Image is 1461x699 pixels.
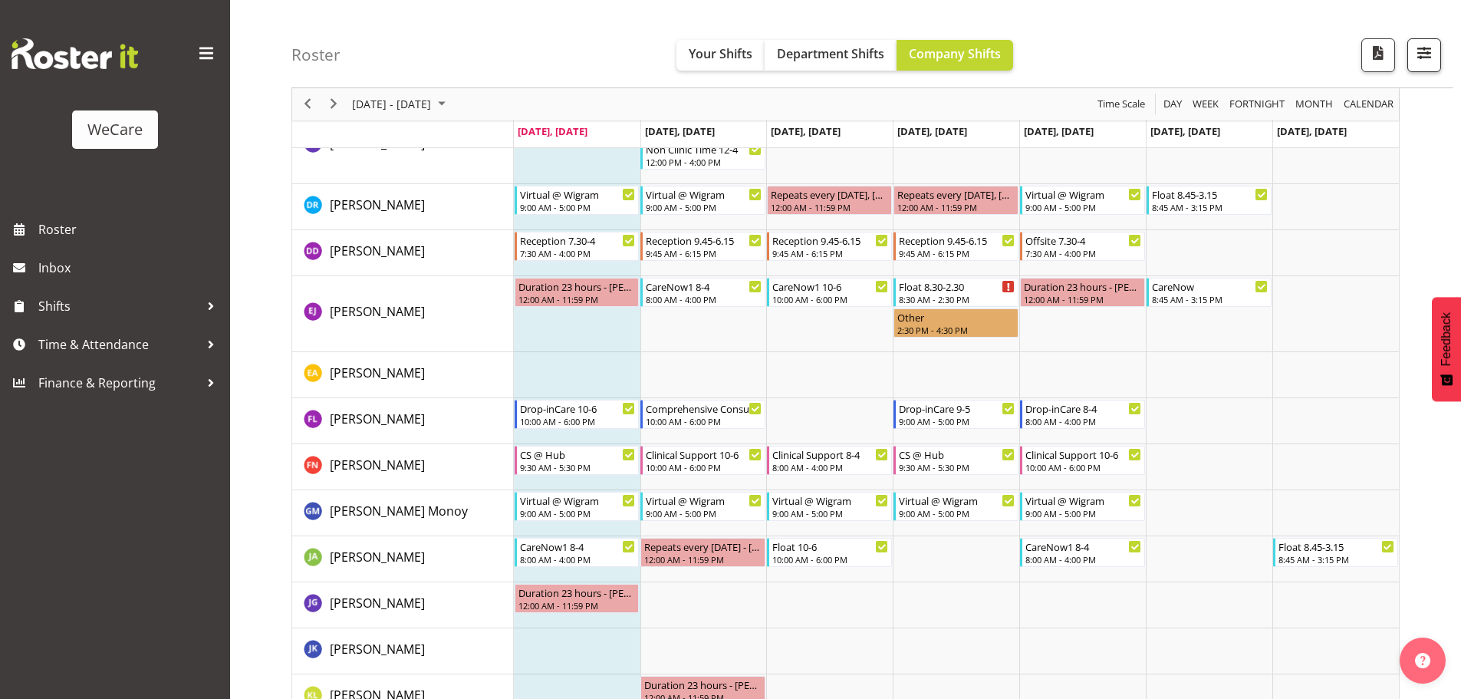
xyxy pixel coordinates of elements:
div: 10:00 AM - 6:00 PM [772,293,888,305]
span: [PERSON_NAME] [330,549,425,565]
div: Virtual @ Wigram [772,493,888,508]
div: Firdous Naqvi"s event - Clinical Support 10-6 Begin From Friday, August 15, 2025 at 10:00:00 AM G... [1020,446,1145,475]
div: 8:30 AM - 2:30 PM [899,293,1015,305]
h4: Roster [291,46,341,64]
div: Float 10-6 [772,539,888,554]
button: Filter Shifts [1407,38,1441,72]
div: Gladie Monoy"s event - Virtual @ Wigram Begin From Friday, August 15, 2025 at 9:00:00 AM GMT+12:0... [1020,492,1145,521]
button: Timeline Month [1293,95,1336,114]
td: Firdous Naqvi resource [292,444,514,490]
div: 8:00 AM - 4:00 PM [1025,553,1141,565]
div: Virtual @ Wigram [1025,493,1141,508]
span: [PERSON_NAME] [330,303,425,320]
div: 10:00 AM - 6:00 PM [520,415,636,427]
button: Month [1341,95,1397,114]
span: calendar [1342,95,1395,114]
span: [DATE], [DATE] [1150,124,1220,138]
div: Demi Dumitrean"s event - Offsite 7.30-4 Begin From Friday, August 15, 2025 at 7:30:00 AM GMT+12:0... [1020,232,1145,261]
div: 8:00 AM - 4:00 PM [520,553,636,565]
span: [DATE], [DATE] [1277,124,1347,138]
div: CareNow1 10-6 [772,279,888,294]
a: [PERSON_NAME] [330,196,425,214]
div: Gladie Monoy"s event - Virtual @ Wigram Begin From Thursday, August 14, 2025 at 9:00:00 AM GMT+12... [893,492,1018,521]
a: [PERSON_NAME] [330,548,425,566]
a: [PERSON_NAME] [330,410,425,428]
div: 12:00 PM - 4:00 PM [646,156,762,168]
div: 12:00 AM - 11:59 PM [771,201,888,213]
div: Repeats every [DATE], [DATE] - [PERSON_NAME] [771,186,888,202]
div: 12:00 AM - 11:59 PM [897,201,1015,213]
a: [PERSON_NAME] [330,242,425,260]
div: Comprehensive Consult 10-6 [646,401,762,416]
div: CS @ Hub [520,447,636,462]
div: Reception 9.45-6.15 [646,232,762,248]
div: previous period [295,88,321,120]
button: Your Shifts [676,40,765,71]
div: Non Clinic Time 12-4 [646,141,762,157]
div: CareNow1 8-4 [646,279,762,294]
div: Reception 9.45-6.15 [899,232,1015,248]
td: Felize Lacson resource [292,398,514,444]
div: 9:00 AM - 5:00 PM [520,507,636,519]
span: Company Shifts [909,45,1001,62]
div: 12:00 AM - 11:59 PM [518,599,636,612]
span: [PERSON_NAME] [330,196,425,213]
div: Duration 23 hours - [PERSON_NAME] [518,279,636,294]
button: Timeline Day [1161,95,1185,114]
div: Virtual @ Wigram [899,493,1015,508]
div: Gladie Monoy"s event - Virtual @ Wigram Begin From Tuesday, August 12, 2025 at 9:00:00 AM GMT+12:... [640,492,765,521]
span: Feedback [1440,312,1453,366]
div: Clinical Support 8-4 [772,447,888,462]
span: Roster [38,218,222,241]
span: [PERSON_NAME] [330,242,425,259]
div: 8:45 AM - 3:15 PM [1152,201,1268,213]
span: [PERSON_NAME] [330,457,425,473]
div: Drop-inCare 9-5 [899,401,1015,416]
a: [PERSON_NAME] [330,456,425,474]
div: Virtual @ Wigram [1025,186,1141,202]
span: [PERSON_NAME] Monoy [330,503,468,519]
div: Ella Jarvis"s event - Duration 23 hours - Ella Jarvis Begin From Friday, August 15, 2025 at 12:00... [1020,278,1145,307]
div: 12:00 AM - 11:59 PM [518,293,636,305]
div: 10:00 AM - 6:00 PM [646,415,762,427]
div: CareNow [1152,279,1268,294]
span: [DATE], [DATE] [771,124,841,138]
div: Felize Lacson"s event - Drop-inCare 9-5 Begin From Thursday, August 14, 2025 at 9:00:00 AM GMT+12... [893,400,1018,429]
div: Jane Arps"s event - CareNow1 8-4 Begin From Friday, August 15, 2025 at 8:00:00 AM GMT+12:00 Ends ... [1020,538,1145,567]
div: Duration 23 hours - [PERSON_NAME] [644,677,762,692]
div: Float 8.45-3.15 [1152,186,1268,202]
div: 8:45 AM - 3:15 PM [1152,293,1268,305]
div: Firdous Naqvi"s event - Clinical Support 8-4 Begin From Wednesday, August 13, 2025 at 8:00:00 AM ... [767,446,892,475]
div: Repeats every [DATE] - [PERSON_NAME] [644,539,762,554]
div: Reception 9.45-6.15 [772,232,888,248]
a: [PERSON_NAME] [330,302,425,321]
div: WeCare [87,118,143,141]
div: 9:00 AM - 5:00 PM [772,507,888,519]
div: 9:30 AM - 5:30 PM [520,461,636,473]
span: [DATE], [DATE] [518,124,587,138]
div: Other [897,309,1015,325]
a: [PERSON_NAME] Monoy [330,502,468,520]
span: Month [1294,95,1334,114]
div: 8:00 AM - 4:00 PM [646,293,762,305]
div: Jane Arps"s event - CareNow1 8-4 Begin From Monday, August 11, 2025 at 8:00:00 AM GMT+12:00 Ends ... [515,538,640,567]
div: 9:00 AM - 5:00 PM [899,415,1015,427]
div: Deepti Raturi"s event - Virtual @ Wigram Begin From Tuesday, August 12, 2025 at 9:00:00 AM GMT+12... [640,186,765,215]
div: Deepti Raturi"s event - Virtual @ Wigram Begin From Monday, August 11, 2025 at 9:00:00 AM GMT+12:... [515,186,640,215]
div: Offsite 7.30-4 [1025,232,1141,248]
td: John Ko resource [292,628,514,674]
div: Ella Jarvis"s event - Float 8.30-2.30 Begin From Thursday, August 14, 2025 at 8:30:00 AM GMT+12:0... [893,278,1018,307]
div: 12:00 AM - 11:59 PM [1024,293,1141,305]
div: 8:45 AM - 3:15 PM [1278,553,1394,565]
button: Company Shifts [897,40,1013,71]
div: Demi Dumitrean"s event - Reception 9.45-6.15 Begin From Thursday, August 14, 2025 at 9:45:00 AM G... [893,232,1018,261]
div: Virtual @ Wigram [646,186,762,202]
div: Jane Arps"s event - Float 8.45-3.15 Begin From Sunday, August 17, 2025 at 8:45:00 AM GMT+12:00 En... [1273,538,1398,567]
span: Fortnight [1228,95,1286,114]
div: Virtual @ Wigram [520,186,636,202]
div: 9:00 AM - 5:00 PM [646,507,762,519]
span: [DATE], [DATE] [1024,124,1094,138]
div: Felize Lacson"s event - Drop-inCare 10-6 Begin From Monday, August 11, 2025 at 10:00:00 AM GMT+12... [515,400,640,429]
div: Float 8.45-3.15 [1278,539,1394,554]
td: Jane Arps resource [292,536,514,582]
